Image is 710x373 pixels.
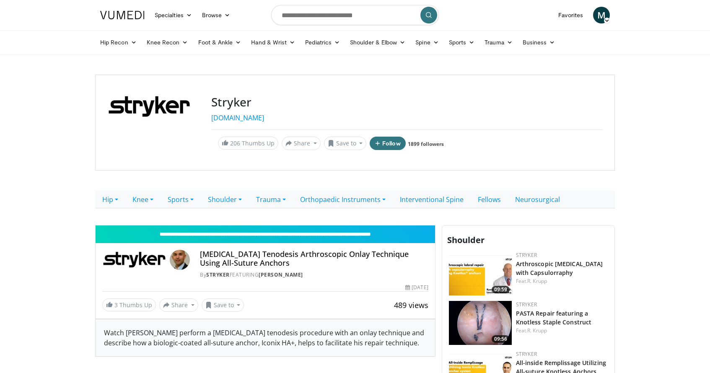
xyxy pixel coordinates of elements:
[142,34,193,51] a: Knee Recon
[202,298,244,312] button: Save to
[150,7,197,23] a: Specialties
[271,5,439,25] input: Search topics, interventions
[125,191,161,208] a: Knee
[444,34,480,51] a: Sports
[249,191,293,208] a: Trauma
[449,251,512,295] a: 09:59
[449,251,512,295] img: c8a3b2cc-5bd4-4878-862c-e86fdf4d853b.150x105_q85_crop-smart_upscale.jpg
[508,191,567,208] a: Neurosurgical
[95,191,125,208] a: Hip
[259,271,303,278] a: [PERSON_NAME]
[492,335,510,343] span: 09:56
[102,250,166,270] img: Stryker
[394,300,428,310] span: 489 views
[471,191,508,208] a: Fellows
[95,34,142,51] a: Hip Recon
[211,95,603,109] h3: Stryker
[405,284,428,291] div: [DATE]
[211,113,264,122] a: [DOMAIN_NAME]
[218,137,278,150] a: 206 Thumbs Up
[197,7,236,23] a: Browse
[393,191,471,208] a: Interventional Spine
[527,277,547,285] a: R. Krupp
[370,137,406,150] button: Follow
[447,234,485,246] span: Shoulder
[161,191,201,208] a: Sports
[516,260,603,277] a: Arthroscopic [MEDICAL_DATA] with Capsulorraphy
[479,34,518,51] a: Trauma
[100,11,145,19] img: VuMedi Logo
[410,34,443,51] a: Spine
[492,286,510,293] span: 09:59
[159,298,198,312] button: Share
[324,137,367,150] button: Save to
[206,271,230,278] a: Stryker
[345,34,410,51] a: Shoulder & Elbow
[593,7,610,23] a: M
[230,139,240,147] span: 206
[516,350,537,357] a: Stryker
[200,271,428,279] div: By FEATURING
[282,137,321,150] button: Share
[516,309,592,326] a: PASTA Repair featuring a Knotless Staple Construct
[516,251,537,259] a: Stryker
[449,301,512,345] img: 84acc7eb-cb93-455a-a344-5c35427a46c1.png.150x105_q85_crop-smart_upscale.png
[300,34,345,51] a: Pediatrics
[193,34,246,51] a: Foot & Ankle
[201,191,249,208] a: Shoulder
[408,140,444,148] a: 1899 followers
[518,34,560,51] a: Business
[449,301,512,345] a: 09:56
[553,7,588,23] a: Favorites
[170,250,190,270] img: Avatar
[200,250,428,268] h4: [MEDICAL_DATA] Tenodesis Arthroscopic Onlay Technique Using All-Suture Anchors
[293,191,393,208] a: Orthopaedic Instruments
[516,277,608,285] div: Feat.
[102,298,156,311] a: 3 Thumbs Up
[246,34,300,51] a: Hand & Wrist
[516,327,608,334] div: Feat.
[96,319,435,356] div: Watch [PERSON_NAME] perform a [MEDICAL_DATA] tenodesis procedure with an onlay technique and desc...
[114,301,118,309] span: 3
[527,327,547,334] a: R. Krupp
[516,301,537,308] a: Stryker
